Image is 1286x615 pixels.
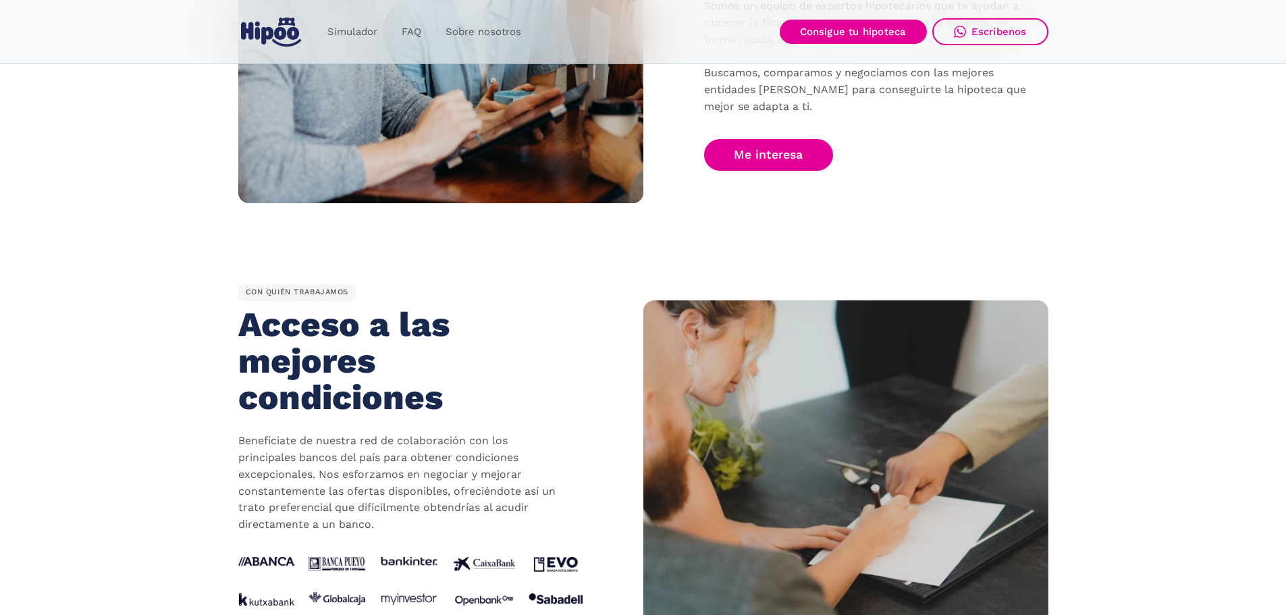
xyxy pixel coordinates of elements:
[315,19,390,45] a: Simulador
[238,306,550,415] h2: Acceso a las mejores condiciones
[238,433,562,533] p: Benefíciate de nuestra red de colaboración con los principales bancos del país para obtener condi...
[390,19,433,45] a: FAQ
[238,12,304,52] a: home
[704,139,834,171] a: Me interesa
[433,19,533,45] a: Sobre nosotros
[238,284,356,302] div: CON QUIÉN TRABAJAMOS
[932,18,1048,45] a: Escríbenos
[971,26,1027,38] div: Escríbenos
[780,20,927,44] a: Consigue tu hipoteca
